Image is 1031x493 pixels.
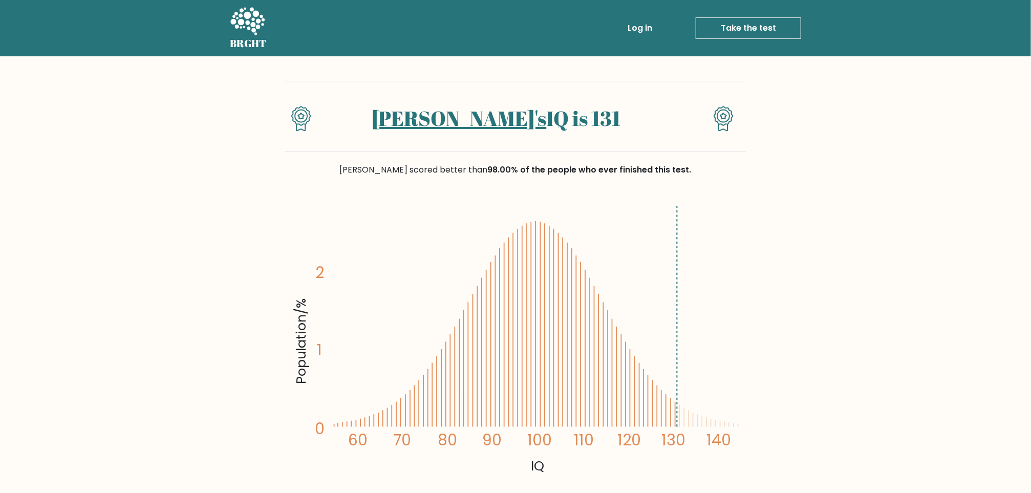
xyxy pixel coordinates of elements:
[292,299,310,384] tspan: Population/%
[317,340,322,361] tspan: 1
[372,104,547,132] a: [PERSON_NAME]'s
[330,106,663,131] h1: IQ is 131
[315,419,325,440] tspan: 0
[661,430,685,451] tspan: 130
[707,430,732,451] tspan: 140
[230,4,267,52] a: BRGHT
[285,164,746,176] div: [PERSON_NAME] scored better than
[528,430,552,451] tspan: 100
[348,430,368,451] tspan: 60
[488,164,692,176] span: 98.00% of the people who ever finished this test.
[482,430,502,451] tspan: 90
[393,430,411,451] tspan: 70
[574,430,594,451] tspan: 110
[230,37,267,50] h5: BRGHT
[624,18,656,38] a: Log in
[438,430,458,451] tspan: 80
[531,457,544,476] tspan: IQ
[618,430,641,451] tspan: 120
[696,17,801,39] a: Take the test
[315,262,324,283] tspan: 2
